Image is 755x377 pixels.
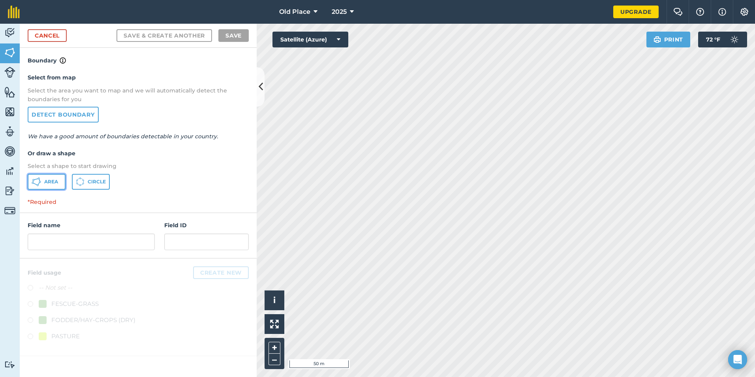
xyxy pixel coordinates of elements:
[654,35,661,44] img: svg+xml;base64,PHN2ZyB4bWxucz0iaHR0cDovL3d3dy53My5vcmcvMjAwMC9zdmciIHdpZHRoPSIxOSIgaGVpZ2h0PSIyNC...
[116,29,212,42] button: Save & Create Another
[265,290,284,310] button: i
[269,342,280,354] button: +
[4,126,15,138] img: svg+xml;base64,PD94bWwgdmVyc2lvbj0iMS4wIiBlbmNvZGluZz0idXRmLTgiPz4KPCEtLSBHZW5lcmF0b3I6IEFkb2JlIE...
[28,174,66,190] button: Area
[28,133,218,140] em: We have a good amount of boundaries detectable in your country.
[72,174,110,190] button: Circle
[60,56,66,65] img: svg+xml;base64,PHN2ZyB4bWxucz0iaHR0cDovL3d3dy53My5vcmcvMjAwMC9zdmciIHdpZHRoPSIxNyIgaGVpZ2h0PSIxNy...
[4,47,15,58] img: svg+xml;base64,PHN2ZyB4bWxucz0iaHR0cDovL3d3dy53My5vcmcvMjAwMC9zdmciIHdpZHRoPSI1NiIgaGVpZ2h0PSI2MC...
[28,86,249,104] p: Select the area you want to map and we will automatically detect the boundaries for you
[4,27,15,39] img: svg+xml;base64,PD94bWwgdmVyc2lvbj0iMS4wIiBlbmNvZGluZz0idXRmLTgiPz4KPCEtLSBHZW5lcmF0b3I6IEFkb2JlIE...
[273,295,276,305] span: i
[718,7,726,17] img: svg+xml;base64,PHN2ZyB4bWxucz0iaHR0cDovL3d3dy53My5vcmcvMjAwMC9zdmciIHdpZHRoPSIxNyIgaGVpZ2h0PSIxNy...
[20,198,257,213] p: *Required
[28,73,249,82] h4: Select from map
[8,6,20,18] img: fieldmargin Logo
[698,32,747,47] button: 72 °F
[4,361,15,368] img: svg+xml;base64,PD94bWwgdmVyc2lvbj0iMS4wIiBlbmNvZGluZz0idXRmLTgiPz4KPCEtLSBHZW5lcmF0b3I6IEFkb2JlIE...
[270,320,279,328] img: Four arrows, one pointing top left, one top right, one bottom right and the last bottom left
[218,29,249,42] button: Save
[269,354,280,365] button: –
[646,32,691,47] button: Print
[279,7,310,17] span: Old Place
[164,221,249,230] h4: Field ID
[673,8,683,16] img: Two speech bubbles overlapping with the left bubble in the forefront
[695,8,705,16] img: A question mark icon
[4,165,15,177] img: svg+xml;base64,PD94bWwgdmVyc2lvbj0iMS4wIiBlbmNvZGluZz0idXRmLTgiPz4KPCEtLSBHZW5lcmF0b3I6IEFkb2JlIE...
[4,205,15,216] img: svg+xml;base64,PD94bWwgdmVyc2lvbj0iMS4wIiBlbmNvZGluZz0idXRmLTgiPz4KPCEtLSBHZW5lcmF0b3I6IEFkb2JlIE...
[28,221,155,230] h4: Field name
[706,32,720,47] span: 72 ° F
[88,179,106,185] span: Circle
[613,6,659,18] a: Upgrade
[740,8,749,16] img: A cog icon
[20,48,257,65] h4: Boundary
[28,29,67,42] a: Cancel
[28,149,249,158] h4: Or draw a shape
[28,162,249,170] p: Select a shape to start drawing
[4,185,15,197] img: svg+xml;base64,PD94bWwgdmVyc2lvbj0iMS4wIiBlbmNvZGluZz0idXRmLTgiPz4KPCEtLSBHZW5lcmF0b3I6IEFkb2JlIE...
[28,107,99,123] a: Detect boundary
[728,350,747,369] div: Open Intercom Messenger
[4,145,15,157] img: svg+xml;base64,PD94bWwgdmVyc2lvbj0iMS4wIiBlbmNvZGluZz0idXRmLTgiPz4KPCEtLSBHZW5lcmF0b3I6IEFkb2JlIE...
[272,32,348,47] button: Satellite (Azure)
[727,32,742,47] img: svg+xml;base64,PD94bWwgdmVyc2lvbj0iMS4wIiBlbmNvZGluZz0idXRmLTgiPz4KPCEtLSBHZW5lcmF0b3I6IEFkb2JlIE...
[44,179,58,185] span: Area
[332,7,347,17] span: 2025
[4,86,15,98] img: svg+xml;base64,PHN2ZyB4bWxucz0iaHR0cDovL3d3dy53My5vcmcvMjAwMC9zdmciIHdpZHRoPSI1NiIgaGVpZ2h0PSI2MC...
[4,67,15,78] img: svg+xml;base64,PD94bWwgdmVyc2lvbj0iMS4wIiBlbmNvZGluZz0idXRmLTgiPz4KPCEtLSBHZW5lcmF0b3I6IEFkb2JlIE...
[4,106,15,118] img: svg+xml;base64,PHN2ZyB4bWxucz0iaHR0cDovL3d3dy53My5vcmcvMjAwMC9zdmciIHdpZHRoPSI1NiIgaGVpZ2h0PSI2MC...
